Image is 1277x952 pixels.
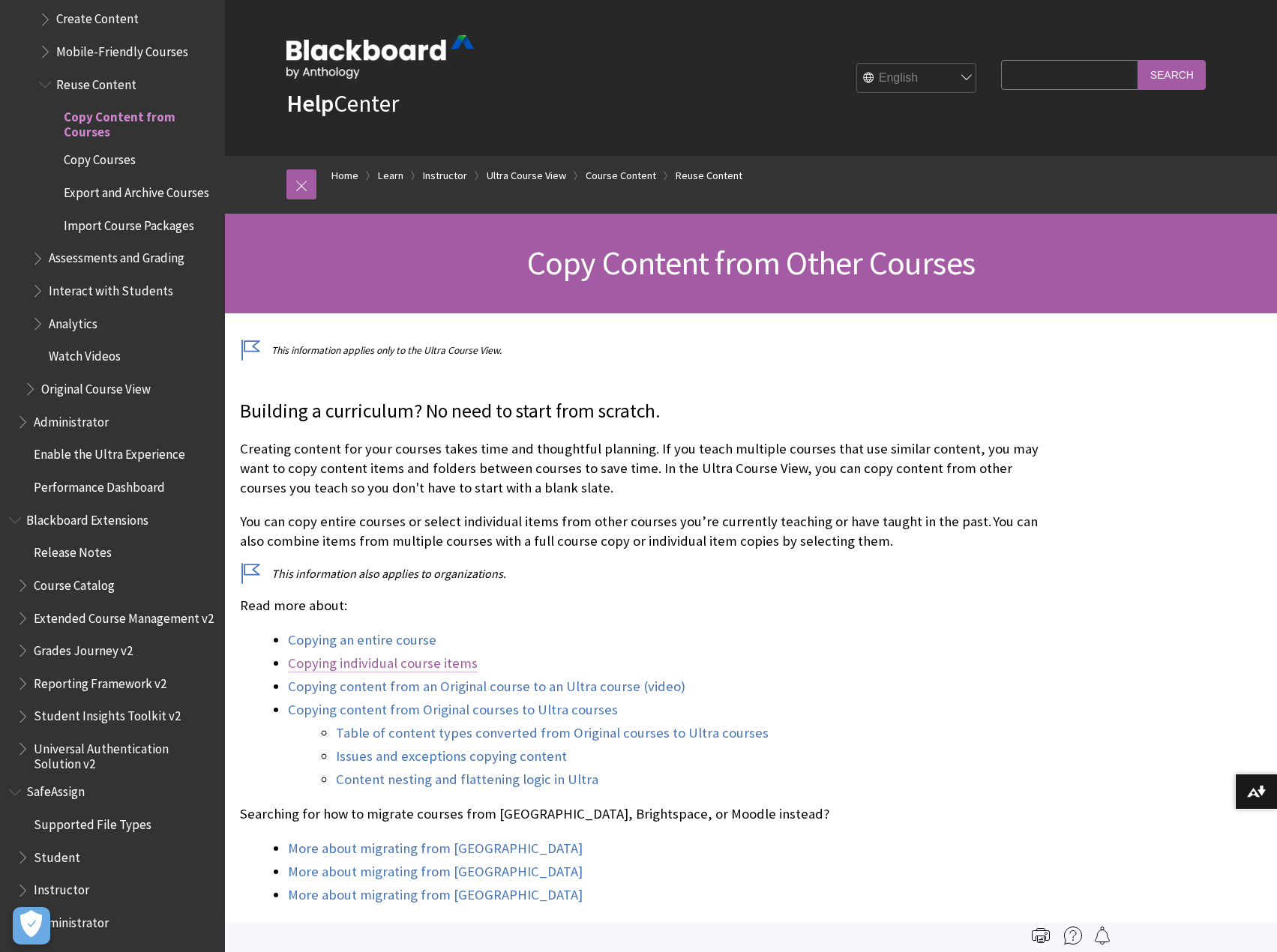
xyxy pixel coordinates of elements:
a: More about migrating from [GEOGRAPHIC_DATA] [288,863,583,881]
a: Reuse Content [676,166,742,185]
span: Universal Authentication Solution v2 [34,736,214,771]
span: Instructor [34,878,89,898]
p: Read more about: [240,596,1040,615]
span: Enable the Ultra Experience [34,442,185,463]
span: Student [34,845,80,865]
span: Create Content [56,7,139,27]
p: Searching for how to migrate courses from [GEOGRAPHIC_DATA], Brightspace, or Moodle instead? [240,804,1040,824]
img: Blackboard by Anthology [286,35,474,79]
span: Student Insights Toolkit v2 [34,704,181,724]
span: Course Catalog [34,573,115,593]
a: Copying individual course items [288,654,478,672]
span: Administrator [34,409,109,430]
span: Performance Dashboard [34,475,165,495]
span: Release Notes [34,540,112,560]
span: Blackboard Extensions [26,507,148,528]
span: Reuse Content [56,72,136,92]
span: Administrator [34,910,109,930]
span: SafeAssign [26,780,85,800]
button: Open Preferences [13,907,50,945]
input: Search [1138,60,1206,89]
a: HelpCenter [286,88,399,118]
a: Copying an entire course [288,631,436,649]
span: Assessments and Grading [49,246,184,266]
img: More help [1064,927,1082,945]
a: More about migrating from [GEOGRAPHIC_DATA] [288,840,583,858]
p: This information applies only to the Ultra Course View. [240,343,1040,358]
a: Instructor [423,166,467,185]
span: Mobile-Friendly Courses [56,39,188,59]
nav: Book outline for Blackboard Extensions [9,507,216,772]
span: Extended Course Management v2 [34,606,214,626]
p: You can copy entire courses or select individual items from other courses you’re currently teachi... [240,512,1040,551]
select: Site Language Selector [857,64,977,94]
nav: Book outline for Blackboard SafeAssign [9,780,216,936]
span: Copy Content from Other Courses [527,242,975,283]
span: Grades Journey v2 [34,638,133,658]
a: Home [331,166,358,185]
span: Original Course View [41,376,151,397]
a: Table of content types converted from Original courses to Ultra courses [336,724,769,742]
a: Ultra Course View [487,166,566,185]
a: Copying content from an Original course to an Ultra course (video) [288,678,685,696]
p: Creating content for your courses takes time and thoughtful planning. If you teach multiple cours... [240,439,1040,498]
img: Follow this page [1093,927,1111,945]
a: Learn [378,166,403,185]
a: Course Content [586,166,656,185]
a: Issues and exceptions copying content [336,747,567,765]
strong: Help [286,88,334,118]
a: Content nesting and flattening logic in Ultra [336,771,598,789]
span: Import Course Packages [64,213,194,233]
span: Copy Courses [64,148,136,168]
span: Export and Archive Courses [64,180,209,200]
p: Building a curriculum? No need to start from scratch. [240,398,1040,425]
span: Analytics [49,311,97,331]
a: Copying content from Original courses to Ultra courses [288,701,618,719]
span: Supported File Types [34,812,151,832]
p: This information also applies to organizations. [240,565,1040,582]
span: Interact with Students [49,278,173,298]
span: Copy Content from Courses [64,104,214,139]
span: Reporting Framework v2 [34,671,166,691]
a: More about migrating from [GEOGRAPHIC_DATA] [288,886,583,904]
img: Print [1032,927,1050,945]
span: Watch Videos [49,344,121,364]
